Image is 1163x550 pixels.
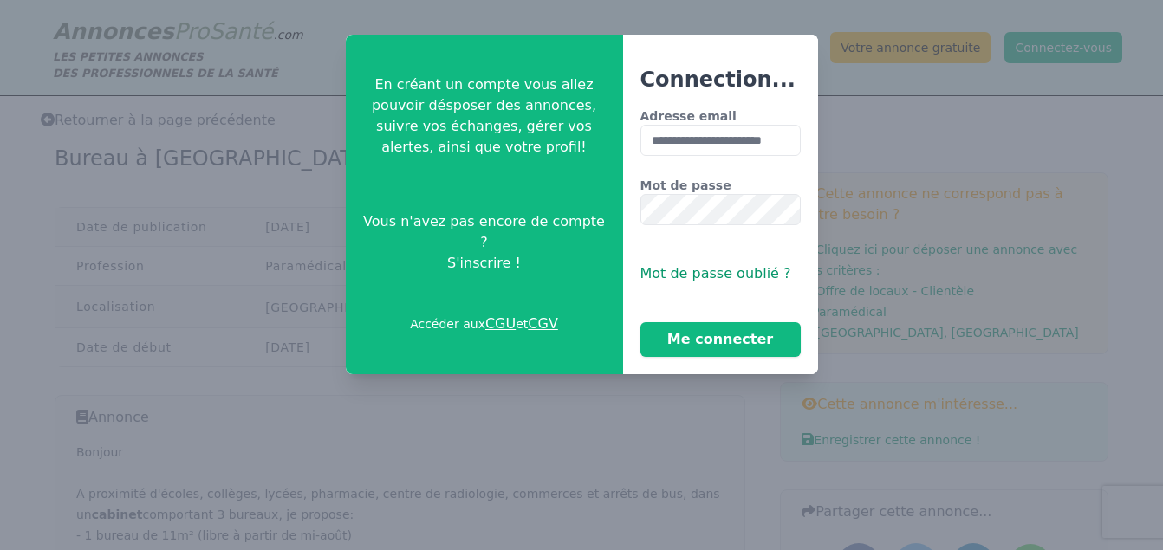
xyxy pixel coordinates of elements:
a: CGV [528,315,558,332]
p: Accéder aux et [410,314,558,334]
span: Vous n'avez pas encore de compte ? [360,211,609,253]
label: Mot de passe [640,177,801,194]
h3: Connection... [640,66,801,94]
button: Me connecter [640,322,801,357]
span: S'inscrire ! [447,253,521,274]
span: Mot de passe oublié ? [640,265,791,281]
label: Adresse email [640,107,801,125]
a: CGU [485,315,516,332]
p: En créant un compte vous allez pouvoir désposer des annonces, suivre vos échanges, gérer vos aler... [360,74,609,158]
